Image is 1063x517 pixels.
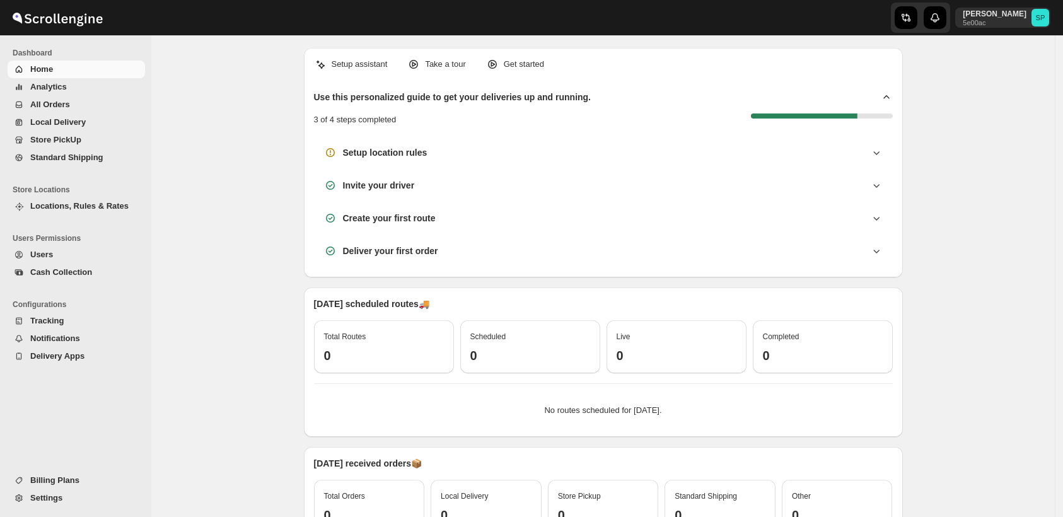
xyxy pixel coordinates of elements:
button: All Orders [8,96,145,113]
span: Standard Shipping [675,492,737,501]
span: Standard Shipping [30,153,103,162]
span: Store PickUp [30,135,81,144]
span: Other [792,492,811,501]
span: Dashboard [13,48,145,58]
h3: 0 [763,348,883,363]
button: Delivery Apps [8,347,145,365]
img: ScrollEngine [10,2,105,33]
p: [DATE] scheduled routes 🚚 [314,298,893,310]
span: Home [30,64,53,74]
button: Home [8,61,145,78]
p: Take a tour [425,58,465,71]
button: Settings [8,489,145,507]
p: 5e00ac [963,19,1026,26]
span: Live [617,332,630,341]
button: Billing Plans [8,472,145,489]
h2: Use this personalized guide to get your deliveries up and running. [314,91,591,103]
span: Store Pickup [558,492,601,501]
h3: Invite your driver [343,179,415,192]
h3: Setup location rules [343,146,427,159]
button: Users [8,246,145,264]
span: Notifications [30,334,80,343]
span: Completed [763,332,799,341]
button: Locations, Rules & Rates [8,197,145,215]
span: Total Orders [324,492,365,501]
span: Settings [30,493,62,502]
span: Analytics [30,82,67,91]
span: Local Delivery [30,117,86,127]
span: Store Locations [13,185,145,195]
h3: 0 [324,348,444,363]
span: Cash Collection [30,267,92,277]
span: Scheduled [470,332,506,341]
span: Configurations [13,299,145,310]
span: Sulakshana Pundle [1031,9,1049,26]
p: [DATE] received orders 📦 [314,457,893,470]
span: Billing Plans [30,475,79,485]
span: Delivery Apps [30,351,84,361]
h3: Create your first route [343,212,436,224]
span: Tracking [30,316,64,325]
span: Total Routes [324,332,366,341]
span: Locations, Rules & Rates [30,201,129,211]
h3: 0 [470,348,590,363]
span: Local Delivery [441,492,488,501]
span: Users [30,250,53,259]
button: Tracking [8,312,145,330]
p: 3 of 4 steps completed [314,113,397,126]
h3: Deliver your first order [343,245,438,257]
span: Users Permissions [13,233,145,243]
button: Cash Collection [8,264,145,281]
button: User menu [955,8,1050,28]
p: Setup assistant [332,58,388,71]
span: All Orders [30,100,70,109]
text: SP [1036,14,1045,21]
button: Analytics [8,78,145,96]
p: [PERSON_NAME] [963,9,1026,19]
button: Notifications [8,330,145,347]
p: No routes scheduled for [DATE]. [324,404,883,417]
h3: 0 [617,348,736,363]
p: Get started [504,58,544,71]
